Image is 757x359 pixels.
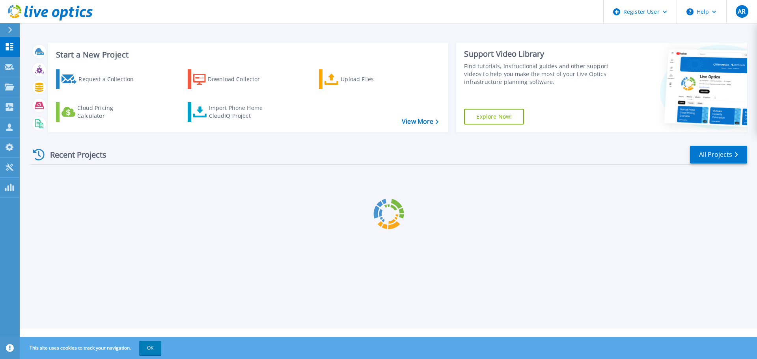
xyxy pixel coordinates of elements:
[319,69,407,89] a: Upload Files
[464,62,612,86] div: Find tutorials, instructional guides and other support videos to help you make the most of your L...
[78,71,142,87] div: Request a Collection
[139,341,161,355] button: OK
[188,69,276,89] a: Download Collector
[402,118,438,125] a: View More
[56,69,144,89] a: Request a Collection
[464,49,612,59] div: Support Video Library
[56,50,438,59] h3: Start a New Project
[30,145,117,164] div: Recent Projects
[464,109,524,125] a: Explore Now!
[690,146,747,164] a: All Projects
[56,102,144,122] a: Cloud Pricing Calculator
[209,104,270,120] div: Import Phone Home CloudIQ Project
[738,8,746,15] span: AR
[341,71,404,87] div: Upload Files
[77,104,140,120] div: Cloud Pricing Calculator
[208,71,271,87] div: Download Collector
[22,341,161,355] span: This site uses cookies to track your navigation.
